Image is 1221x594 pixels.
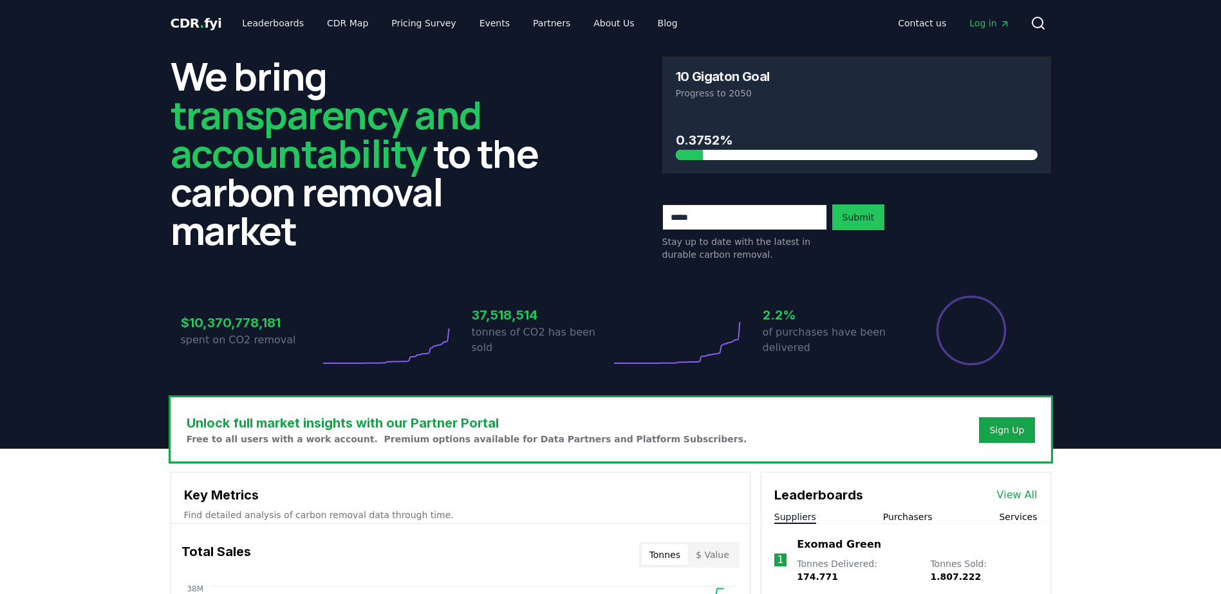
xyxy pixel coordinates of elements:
nav: Main [888,12,1020,35]
tspan: 38M [187,584,203,593]
h3: Leaderboards [774,485,863,505]
a: Contact us [888,12,956,35]
p: Free to all users with a work account. Premium options available for Data Partners and Platform S... [187,433,747,446]
a: Log in [959,12,1020,35]
a: View All [997,487,1038,503]
p: tonnes of CO2 has been sold [472,325,611,355]
h3: Unlock full market insights with our Partner Portal [187,413,747,433]
a: Leaderboards [232,12,314,35]
p: of purchases have been delivered [763,325,902,355]
button: Suppliers [774,510,816,523]
a: Blog [648,12,688,35]
h3: Key Metrics [184,485,737,505]
h3: 10 Gigaton Goal [676,70,770,83]
span: transparency and accountability [171,88,481,179]
p: Progress to 2050 [676,87,1038,100]
p: 1 [777,552,783,568]
span: 174.771 [797,571,838,582]
span: . [200,15,204,31]
a: Sign Up [989,424,1024,437]
a: CDR Map [317,12,378,35]
button: $ Value [688,544,737,565]
a: CDR.fyi [171,14,222,32]
h3: 0.3752% [676,130,1038,150]
h2: We bring to the carbon removal market [171,57,559,249]
a: Events [469,12,520,35]
a: Partners [523,12,581,35]
p: Tonnes Delivered : [797,557,917,583]
button: Purchasers [883,510,933,523]
a: Exomad Green [797,537,881,552]
button: Submit [832,204,885,230]
h3: 37,518,514 [472,305,611,325]
button: Services [999,510,1037,523]
h3: $10,370,778,181 [181,313,320,332]
h3: 2.2% [763,305,902,325]
button: Tonnes [642,544,688,565]
a: About Us [583,12,644,35]
p: Tonnes Sold : [930,557,1037,583]
p: Stay up to date with the latest in durable carbon removal. [662,235,827,261]
nav: Main [232,12,687,35]
span: Log in [969,17,1009,30]
h3: Total Sales [182,542,251,568]
p: Find detailed analysis of carbon removal data through time. [184,509,737,521]
p: spent on CO2 removal [181,332,320,348]
span: 1.807.222 [930,571,981,582]
span: CDR fyi [171,15,222,31]
a: Pricing Survey [381,12,466,35]
div: Percentage of sales delivered [935,294,1007,366]
button: Sign Up [979,417,1034,443]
